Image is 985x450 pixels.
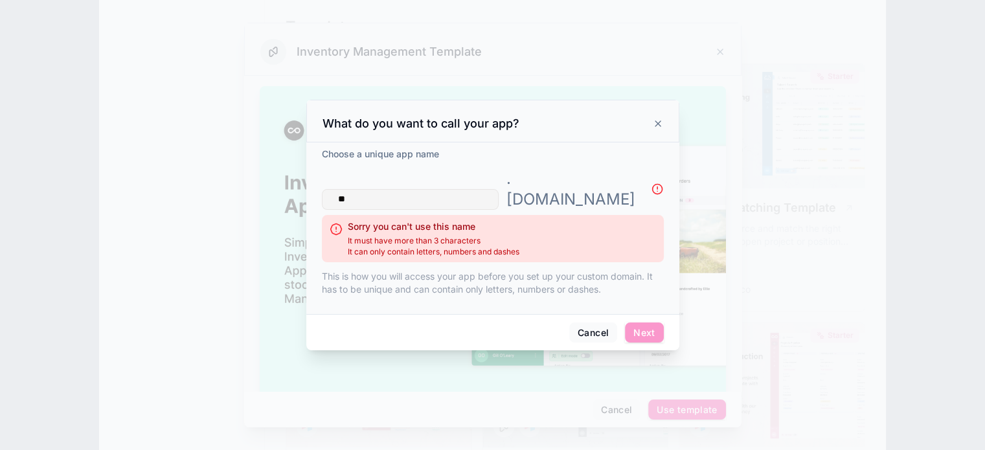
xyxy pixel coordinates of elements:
[348,236,519,246] span: It must have more than 3 characters
[322,270,664,296] p: This is how you will access your app before you set up your custom domain. It has to be unique an...
[569,322,617,343] button: Cancel
[322,148,439,161] label: Choose a unique app name
[323,116,519,131] h3: What do you want to call your app?
[348,247,519,257] span: It can only contain letters, numbers and dashes
[348,220,519,233] h2: Sorry you can't use this name
[506,168,635,210] p: . [DOMAIN_NAME]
